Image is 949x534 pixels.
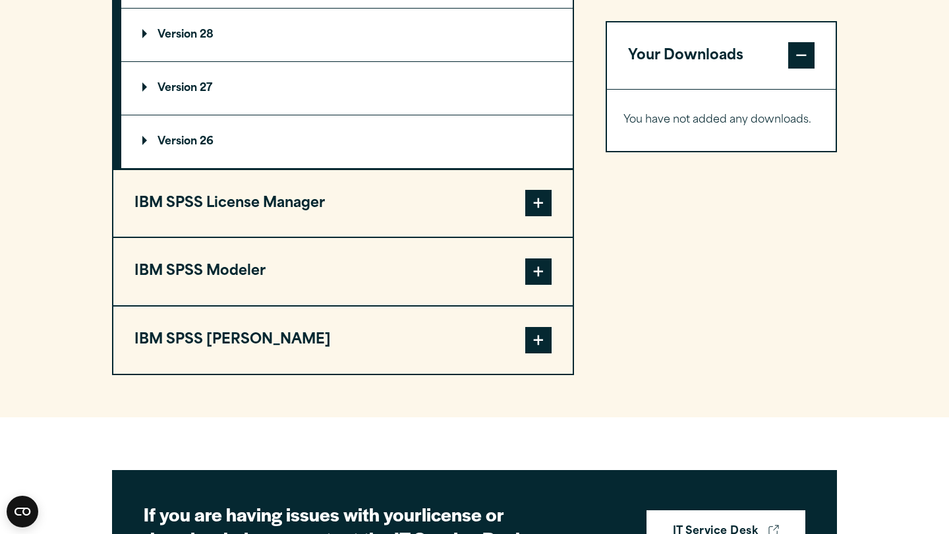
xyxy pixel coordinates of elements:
p: You have not added any downloads. [623,111,819,131]
p: Version 28 [142,30,214,40]
div: Your Downloads [607,90,836,152]
p: Version 27 [142,83,212,94]
summary: Version 26 [121,115,573,168]
summary: Version 27 [121,62,573,115]
button: IBM SPSS Modeler [113,238,573,305]
button: Open CMP widget [7,496,38,527]
button: IBM SPSS License Manager [113,170,573,237]
summary: Version 28 [121,9,573,61]
button: IBM SPSS [PERSON_NAME] [113,307,573,374]
p: Version 26 [142,136,214,147]
button: Your Downloads [607,22,836,90]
